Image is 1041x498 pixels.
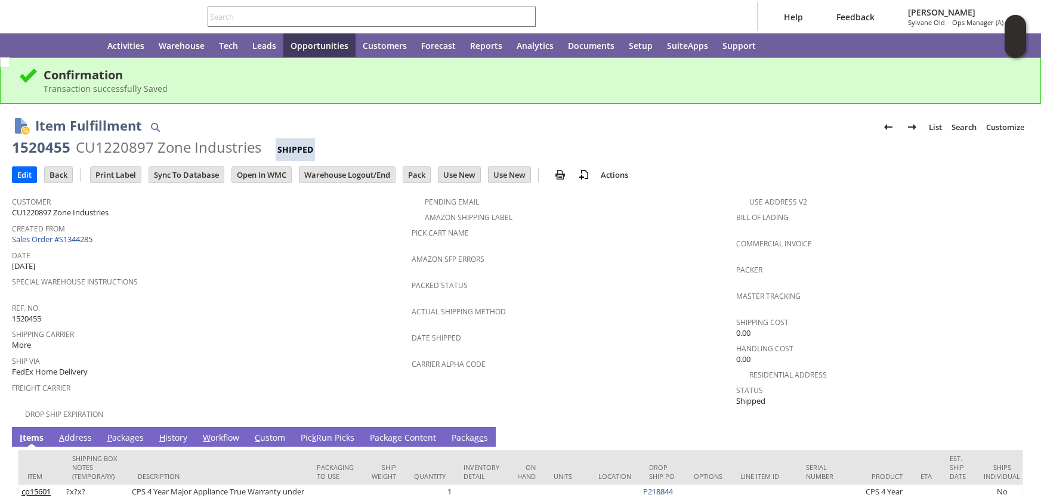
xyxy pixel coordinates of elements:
[12,261,35,272] span: [DATE]
[981,117,1029,137] a: Customize
[12,138,70,157] div: 1520455
[299,167,395,183] input: Warehouse Logout/End
[784,11,803,23] span: Help
[372,463,396,481] div: Ship Weight
[952,18,1020,27] span: Ops Manager (A) (F2L)
[17,432,47,445] a: Items
[44,67,1023,83] div: Confirmation
[470,40,502,51] span: Reports
[27,472,54,481] div: Item
[449,432,491,445] a: Packages
[517,463,536,481] div: On Hand
[736,344,793,354] a: Handling Cost
[21,38,36,52] svg: Recent Records
[561,33,622,57] a: Documents
[276,138,315,161] div: Shipped
[722,40,756,51] span: Support
[412,228,469,238] a: Pick Cart Name
[148,120,162,134] img: Quick Find
[984,463,1020,481] div: Ships Individual
[12,339,31,351] span: More
[21,486,51,497] a: cp15601
[643,486,673,497] a: P218844
[414,472,446,481] div: Quantity
[104,432,147,445] a: Packages
[629,40,653,51] span: Setup
[44,83,1023,94] div: Transaction successfully Saved
[72,454,120,481] div: Shipping Box Notes (Temporary)
[438,167,480,183] input: Use New
[403,167,430,183] input: Pack
[736,354,750,365] span: 0.00
[836,11,875,23] span: Feedback
[412,307,506,317] a: Actual Shipping Method
[740,472,788,481] div: Line Item ID
[736,317,789,327] a: Shipping Cost
[421,40,456,51] span: Forecast
[736,291,801,301] a: Master Tracking
[412,333,461,343] a: Date Shipped
[489,167,530,183] input: Use New
[212,33,245,57] a: Tech
[553,168,567,182] img: print.svg
[736,327,750,339] span: 0.00
[425,212,512,222] a: Amazon Shipping Label
[947,18,950,27] span: -
[203,432,211,443] span: W
[12,303,40,313] a: Ref. No.
[736,265,762,275] a: Packer
[463,33,509,57] a: Reports
[100,33,152,57] a: Activities
[138,472,299,481] div: Description
[12,366,88,378] span: FedEx Home Delivery
[749,370,827,380] a: Residential Address
[363,40,407,51] span: Customers
[12,197,51,207] a: Customer
[252,432,288,445] a: Custom
[298,432,357,445] a: PickRun Picks
[872,472,903,481] div: Product
[554,472,580,481] div: Units
[12,383,70,393] a: Freight Carrier
[517,40,554,51] span: Analytics
[107,432,112,443] span: P
[412,359,486,369] a: Carrier Alpha Code
[12,356,40,366] a: Ship Via
[479,432,484,443] span: e
[232,167,291,183] input: Open In WMC
[12,329,74,339] a: Shipping Carrier
[568,40,614,51] span: Documents
[1008,429,1022,444] a: Unrolled view on
[596,169,633,180] a: Actions
[577,168,591,182] img: add-record.svg
[736,239,812,249] a: Commercial Invoice
[924,117,947,137] a: List
[519,10,533,24] svg: Search
[245,33,283,57] a: Leads
[749,197,807,207] a: Use Address V2
[12,313,41,324] span: 1520455
[152,33,212,57] a: Warehouse
[283,33,356,57] a: Opportunities
[12,250,30,261] a: Date
[598,472,631,481] div: Location
[1005,37,1026,58] span: Oracle Guided Learning Widget. To move around, please hold and drag
[425,197,479,207] a: Pending Email
[414,33,463,57] a: Forecast
[412,280,468,290] a: Packed Status
[12,207,109,218] span: CU1220897 Zone Industries
[43,33,72,57] div: Shortcuts
[72,33,100,57] a: Home
[252,40,276,51] span: Leads
[208,10,519,24] input: Search
[149,167,224,183] input: Sync To Database
[156,432,190,445] a: History
[25,409,103,419] a: Drop Ship Expiration
[393,432,397,443] span: g
[107,40,144,51] span: Activities
[35,116,142,135] h1: Item Fulfillment
[79,38,93,52] svg: Home
[464,463,499,481] div: Inventory Detail
[12,277,138,287] a: Special Warehouse Instructions
[159,40,205,51] span: Warehouse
